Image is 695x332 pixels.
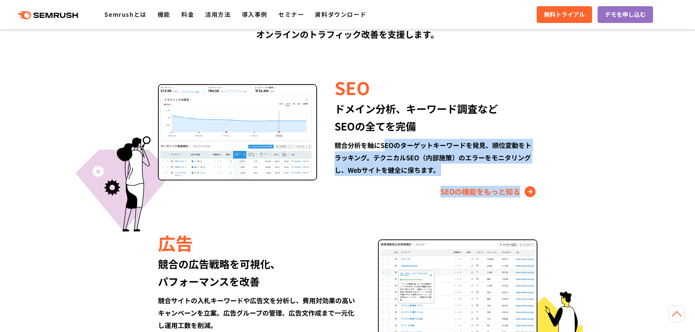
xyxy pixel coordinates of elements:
[181,10,194,19] a: 料金
[440,186,537,198] a: SEOの機能をもっと知る
[104,10,146,19] a: Semrushとは
[205,10,231,19] a: 活用方法
[315,10,366,19] a: 資料ダウンロード
[242,10,267,19] a: 導入事例
[335,75,537,100] div: SEO
[335,100,537,135] div: ドメイン分析、キーワード調査など SEOの全てを完備
[278,10,304,19] a: セミナー
[537,6,592,23] a: 無料トライアル
[605,10,646,19] span: デモを申し込む
[335,139,537,176] div: 競合分析を軸にSEOのターゲットキーワードを発見、順位変動をトラッキング。テクニカルSEO（内部施策）のエラーをモニタリングし、Webサイトを健全に保ちます。
[158,294,360,331] div: 競合サイトの入札キーワードや広告文を分析し、費用対効果の高いキャンペーンを立案。広告グループの管理、広告文作成まで一元化し運用工数を削減。
[158,255,360,290] div: 競合の広告戦略を可視化、 パフォーマンスを改善
[544,10,585,19] span: 無料トライアル
[158,10,170,19] a: 機能
[158,230,360,255] div: 広告
[598,6,653,23] a: デモを申し込む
